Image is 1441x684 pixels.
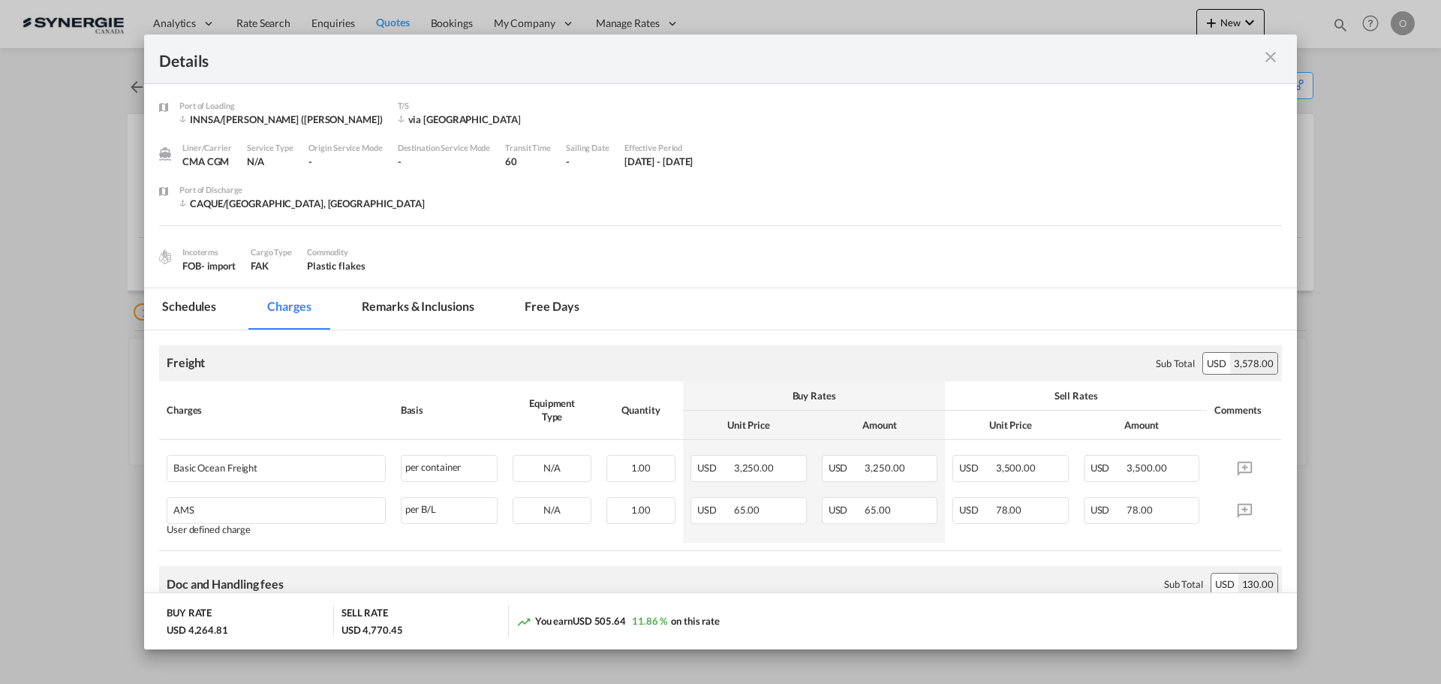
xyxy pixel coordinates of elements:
[1076,411,1208,440] th: Amount
[401,403,498,417] div: Basis
[1127,504,1153,516] span: 78.00
[398,99,521,113] div: T/S
[167,623,228,637] div: USD 4,264.81
[398,155,491,168] div: -
[829,504,863,516] span: USD
[1262,48,1280,66] md-icon: icon-close m-3 fg-AAA8AD cursor
[513,396,591,423] div: Equipment Type
[182,259,236,273] div: FOB
[179,197,425,210] div: CAQUE/Quebec City, QC
[179,99,383,113] div: Port of Loading
[606,403,675,417] div: Quantity
[167,576,284,592] div: Doc and Handling fees
[344,288,492,330] md-tab-item: Remarks & Inclusions
[573,615,626,627] span: USD 505.64
[959,504,994,516] span: USD
[959,462,994,474] span: USD
[167,354,205,371] div: Freight
[167,403,386,417] div: Charges
[398,113,521,126] div: via Antwerp
[173,456,327,474] div: Basic Ocean Freight
[814,411,946,440] th: Amount
[1127,462,1166,474] span: 3,500.00
[516,614,531,629] md-icon: icon-trending-up
[182,246,236,259] div: Incoterms
[1164,577,1203,591] div: Sub Total
[308,141,383,155] div: Origin Service Mode
[401,497,498,524] div: per B/L
[516,614,720,630] div: You earn on this rate
[631,462,651,474] span: 1.00
[865,462,904,474] span: 3,250.00
[182,141,232,155] div: Liner/Carrier
[829,462,863,474] span: USD
[690,389,937,402] div: Buy Rates
[1238,574,1277,595] div: 130.00
[1211,574,1238,595] div: USD
[945,411,1076,440] th: Unit Price
[167,524,386,535] div: User defined charge
[505,141,551,155] div: Transit Time
[247,155,264,167] span: N/A
[1207,381,1282,440] th: Comments
[734,504,760,516] span: 65.00
[566,141,609,155] div: Sailing Date
[247,141,293,155] div: Service Type
[308,155,383,168] div: -
[144,288,612,330] md-pagination-wrapper: Use the left and right arrow keys to navigate between tabs
[996,462,1036,474] span: 3,500.00
[683,411,814,440] th: Unit Price
[632,615,667,627] span: 11.86 %
[952,389,1199,402] div: Sell Rates
[173,498,327,516] div: AMS
[182,155,232,168] div: CMA CGM
[1230,353,1277,374] div: 3,578.00
[1203,353,1230,374] div: USD
[179,183,425,197] div: Port of Discharge
[251,259,292,273] div: FAK
[697,462,732,474] span: USD
[543,462,561,474] span: N/A
[507,288,597,330] md-tab-item: Free days
[865,504,891,516] span: 65.00
[566,155,609,168] div: -
[157,249,173,265] img: cargo.png
[1091,462,1125,474] span: USD
[734,462,774,474] span: 3,250.00
[159,50,1169,68] div: Details
[249,288,329,330] md-tab-item: Charges
[307,246,366,259] div: Commodity
[307,260,366,272] span: Plastic flakes
[631,504,651,516] span: 1.00
[401,455,498,482] div: per container
[1156,357,1195,370] div: Sub Total
[341,606,388,623] div: SELL RATE
[201,259,236,273] div: - import
[167,606,212,623] div: BUY RATE
[398,141,491,155] div: Destination Service Mode
[624,155,693,168] div: 1 Jun 2025 - 15 Jun 2025
[543,504,561,516] span: N/A
[996,504,1022,516] span: 78.00
[251,246,292,259] div: Cargo Type
[624,141,693,155] div: Effective Period
[179,113,383,126] div: INNSA/Jawaharlal Nehru (Nhava Sheva)
[341,623,403,637] div: USD 4,770.45
[1091,504,1125,516] span: USD
[144,288,234,330] md-tab-item: Schedules
[697,504,732,516] span: USD
[144,35,1297,650] md-dialog: Port of Loading ...
[505,155,551,168] div: 60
